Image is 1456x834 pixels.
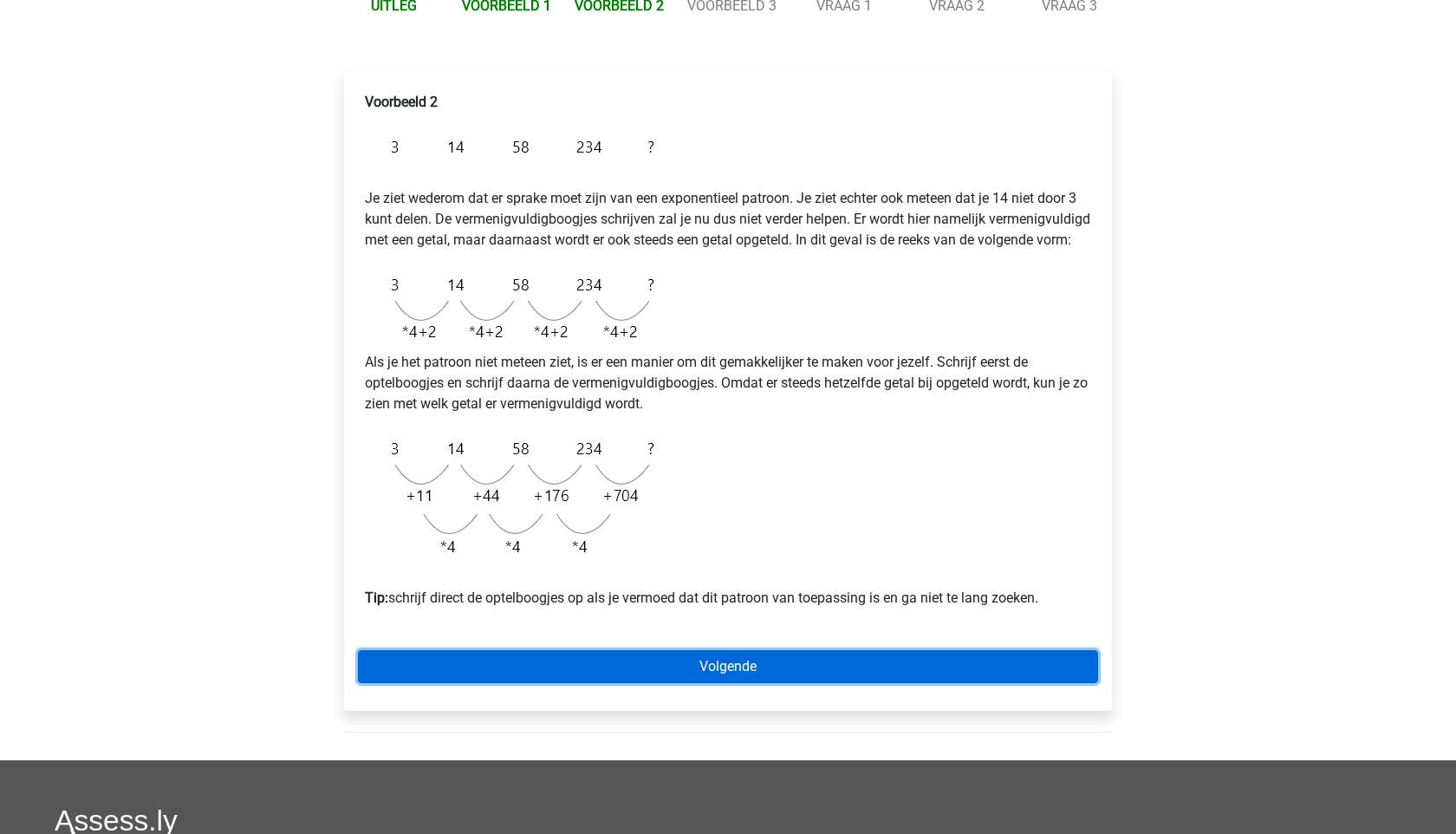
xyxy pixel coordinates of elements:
img: Exponential_Example_2_3.png [365,428,663,567]
b: Tip: [365,590,388,606]
img: Exponential_Example_2_2.png [365,264,663,352]
p: Als je het patroon niet meteen ziet, is er een manier om dit gemakkelijker te maken voor jezelf. ... [365,352,1091,414]
b: Voorbeeld 2 [365,94,438,110]
img: Exponential_Example_2_1.png [365,127,663,167]
p: schrijf direct de optelboogjes op als je vermoed dat dit patroon van toepassing is en ga niet te ... [365,567,1091,609]
a: Volgende [358,650,1098,683]
p: Je ziet wederom dat er sprake moet zijn van een exponentieel patroon. Je ziet echter ook meteen d... [365,167,1091,251]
